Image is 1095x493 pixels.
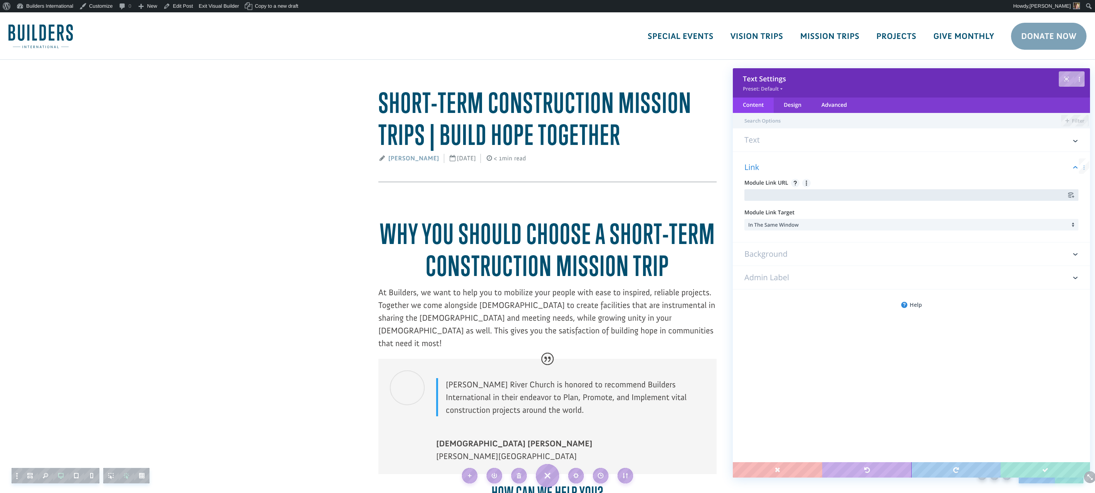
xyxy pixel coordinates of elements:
div: Design [774,98,811,113]
span: [PERSON_NAME] [1030,3,1071,9]
span: Module Link Target [744,209,794,217]
span: [GEOGRAPHIC_DATA] , [GEOGRAPHIC_DATA] [21,31,106,36]
span: Preset: Default [743,86,779,92]
a: Special Events [639,25,722,47]
div: Content [733,98,774,113]
button: Help [744,297,1078,313]
div: Advanced [811,98,857,113]
img: Builders International [8,24,73,48]
h3: Text [744,136,1078,151]
span: < 1min read [481,149,531,168]
h3: Admin Label [744,266,1078,289]
a: Vision Trips [722,25,792,47]
span: Module Link URL [744,179,788,187]
img: emoji heart [14,16,20,22]
strong: Project Shovel Ready [18,24,64,29]
b: Why You Should Choose a Short-Term Construction Mission Trip [380,217,715,282]
h1: Short-Term Construction Mission Trips | Build Hope Together [378,87,717,151]
a: Mission Trips [792,25,868,47]
button: Donate [109,15,143,29]
input: Search Options [733,113,1061,128]
span: [DATE] [444,149,481,168]
a: Projects [868,25,925,47]
a: Donate Now [1011,23,1087,50]
span: In The Same Window [748,221,799,228]
p: At Builders, we want to help you to mobilize your people with ease to inspired, reliable projects... [378,286,717,350]
button: Filter [1061,115,1088,126]
span: Text Settings [743,74,786,84]
a: Give Monthly [925,25,1003,47]
div: [PERSON_NAME] donated $100 [14,8,106,23]
img: US.png [14,31,19,36]
h3: Background [744,242,1078,266]
a: [PERSON_NAME] [388,155,439,162]
h3: Link [744,152,1078,179]
div: to [14,24,106,29]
